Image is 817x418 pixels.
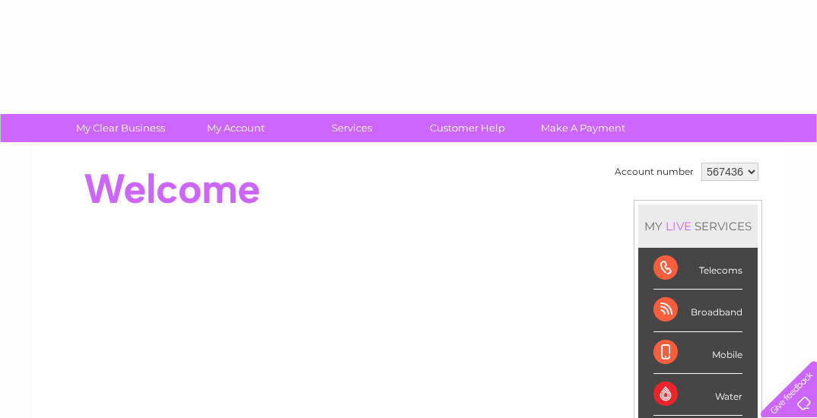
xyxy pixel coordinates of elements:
[653,248,742,290] div: Telecoms
[653,290,742,331] div: Broadband
[663,219,695,233] div: LIVE
[58,114,183,142] a: My Clear Business
[520,114,646,142] a: Make A Payment
[653,374,742,416] div: Water
[173,114,299,142] a: My Account
[289,114,415,142] a: Services
[653,332,742,374] div: Mobile
[405,114,530,142] a: Customer Help
[638,204,758,248] div: MY SERVICES
[611,159,698,185] td: Account number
